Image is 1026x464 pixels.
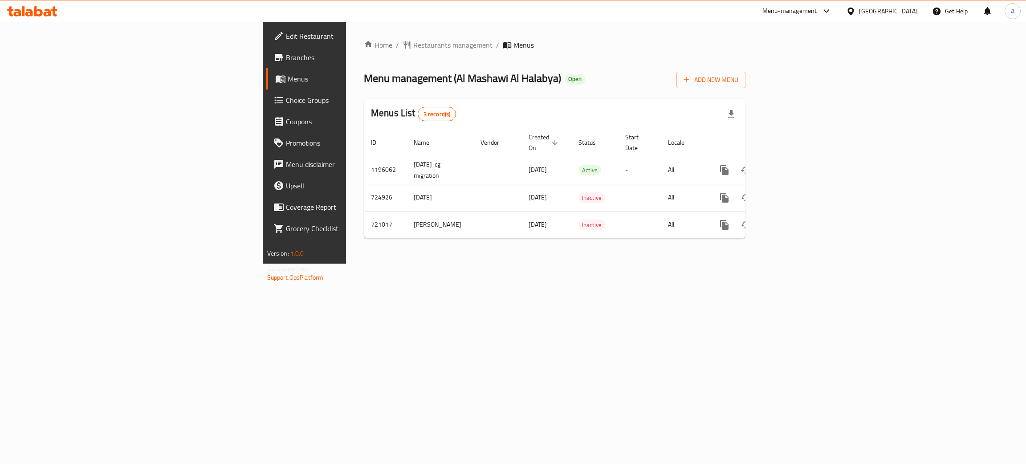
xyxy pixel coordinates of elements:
[762,6,817,16] div: Menu-management
[735,187,757,208] button: Change Status
[480,137,511,148] span: Vendor
[266,218,434,239] a: Grocery Checklist
[286,223,427,234] span: Grocery Checklist
[407,184,473,211] td: [DATE]
[286,52,427,63] span: Branches
[286,138,427,148] span: Promotions
[529,164,547,175] span: [DATE]
[364,40,745,50] nav: breadcrumb
[418,107,456,121] div: Total records count
[684,74,738,85] span: Add New Menu
[513,40,534,50] span: Menus
[529,219,547,230] span: [DATE]
[266,111,434,132] a: Coupons
[266,196,434,218] a: Coverage Report
[266,175,434,196] a: Upsell
[407,211,473,238] td: [PERSON_NAME]
[707,129,806,156] th: Actions
[618,211,661,238] td: -
[266,25,434,47] a: Edit Restaurant
[661,211,707,238] td: All
[496,40,499,50] li: /
[266,47,434,68] a: Branches
[859,6,918,16] div: [GEOGRAPHIC_DATA]
[267,248,289,259] span: Version:
[371,106,456,121] h2: Menus List
[286,95,427,106] span: Choice Groups
[286,202,427,212] span: Coverage Report
[267,263,308,274] span: Get support on:
[565,74,585,85] div: Open
[266,132,434,154] a: Promotions
[286,180,427,191] span: Upsell
[661,156,707,184] td: All
[266,68,434,90] a: Menus
[414,137,441,148] span: Name
[364,68,561,88] span: Menu management ( Al Mashawi Al Halabya )
[266,154,434,175] a: Menu disclaimer
[578,220,605,230] span: Inactive
[364,129,806,239] table: enhanced table
[407,156,473,184] td: [DATE]-cg migration
[529,132,561,153] span: Created On
[578,137,607,148] span: Status
[625,132,650,153] span: Start Date
[721,103,742,125] div: Export file
[267,272,324,283] a: Support.OpsPlatform
[578,165,601,175] span: Active
[676,72,745,88] button: Add New Menu
[418,110,456,118] span: 3 record(s)
[618,156,661,184] td: -
[578,193,605,203] span: Inactive
[735,214,757,236] button: Change Status
[290,248,304,259] span: 1.0.0
[286,31,427,41] span: Edit Restaurant
[565,75,585,83] span: Open
[288,73,427,84] span: Menus
[286,159,427,170] span: Menu disclaimer
[661,184,707,211] td: All
[735,159,757,181] button: Change Status
[403,40,493,50] a: Restaurants management
[714,159,735,181] button: more
[266,90,434,111] a: Choice Groups
[529,191,547,203] span: [DATE]
[413,40,493,50] span: Restaurants management
[714,214,735,236] button: more
[578,220,605,230] div: Inactive
[714,187,735,208] button: more
[286,116,427,127] span: Coupons
[618,184,661,211] td: -
[371,137,388,148] span: ID
[1011,6,1014,16] span: A
[668,137,696,148] span: Locale
[578,192,605,203] div: Inactive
